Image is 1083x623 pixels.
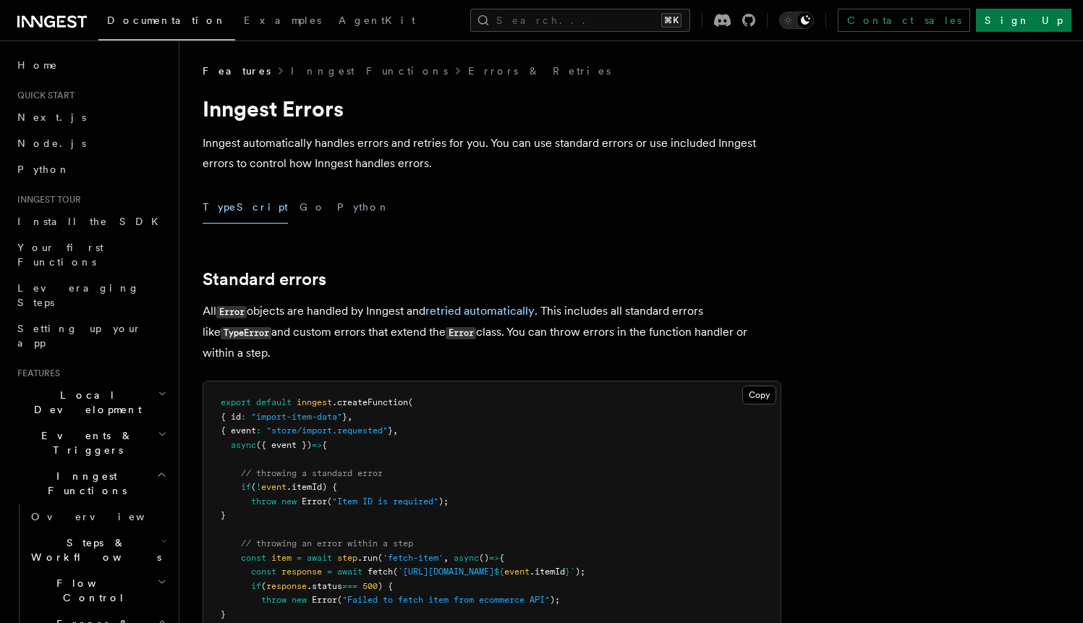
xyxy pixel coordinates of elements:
span: Inngest tour [12,194,81,205]
a: Sign Up [976,9,1071,32]
span: "store/import.requested" [266,425,388,436]
span: event [261,482,286,492]
span: Documentation [107,14,226,26]
span: Steps & Workflows [25,535,161,564]
span: } [565,567,570,577]
span: const [241,553,266,563]
span: throw [261,595,286,605]
span: Setting up your app [17,323,142,349]
code: Error [216,306,247,318]
span: .createFunction [332,397,408,407]
span: Events & Triggers [12,428,158,457]
span: Install the SDK [17,216,167,227]
span: async [454,553,479,563]
span: { event [221,425,256,436]
a: Examples [235,4,330,39]
span: Error [302,496,327,507]
span: Leveraging Steps [17,282,140,308]
span: Node.js [17,137,86,149]
span: Features [203,64,271,78]
span: Python [17,164,70,175]
a: retried automatically [425,304,535,318]
button: Search...⌘K [470,9,690,32]
kbd: ⌘K [661,13,681,27]
span: ${ [494,567,504,577]
a: Your first Functions [12,234,170,275]
a: Inngest Functions [291,64,448,78]
a: AgentKit [330,4,424,39]
span: { [499,553,504,563]
span: async [231,440,256,450]
span: "import-item-data" [251,412,342,422]
span: ( [261,581,266,591]
button: Steps & Workflows [25,530,170,570]
span: ! [256,482,261,492]
span: } [221,510,226,520]
a: Documentation [98,4,235,41]
span: new [292,595,307,605]
button: Flow Control [25,570,170,611]
span: Error [312,595,337,605]
span: , [393,425,398,436]
button: Events & Triggers [12,423,170,463]
span: .itemId [530,567,565,577]
span: .status [307,581,342,591]
span: "Failed to fetch item from ecommerce API" [342,595,550,605]
p: Inngest automatically handles errors and retries for you. You can use standard errors or use incl... [203,133,781,174]
span: Home [17,58,58,72]
span: .itemId) { [286,482,337,492]
code: Error [446,327,476,339]
span: { [322,440,327,450]
span: throw [251,496,276,507]
span: Examples [244,14,321,26]
span: : [241,412,246,422]
button: Toggle dark mode [779,12,814,29]
a: Install the SDK [12,208,170,234]
span: { id [221,412,241,422]
button: Go [300,191,326,224]
span: .run [357,553,378,563]
span: ); [575,567,585,577]
a: Leveraging Steps [12,275,170,315]
span: Quick start [12,90,75,101]
span: "Item ID is required" [332,496,438,507]
span: Flow Control [25,576,157,605]
span: ( [251,482,256,492]
span: fetch [368,567,393,577]
button: Python [337,191,390,224]
span: , [443,553,449,563]
span: ( [408,397,413,407]
span: => [312,440,322,450]
span: AgentKit [339,14,415,26]
span: } [342,412,347,422]
a: Contact sales [838,9,970,32]
span: await [307,553,332,563]
span: = [327,567,332,577]
a: Errors & Retries [468,64,611,78]
button: Inngest Functions [12,463,170,504]
button: Local Development [12,382,170,423]
span: if [251,581,261,591]
a: Next.js [12,104,170,130]
code: TypeError [221,327,271,339]
span: new [281,496,297,507]
span: 500 [362,581,378,591]
span: ( [393,567,398,577]
span: ( [327,496,332,507]
span: => [489,553,499,563]
span: Your first Functions [17,242,103,268]
span: Inngest Functions [12,469,156,498]
span: ` [570,567,575,577]
span: // throwing an error within a step [241,538,413,548]
span: ( [337,595,342,605]
span: const [251,567,276,577]
span: response [266,581,307,591]
span: if [241,482,251,492]
button: Copy [742,386,776,404]
a: Python [12,156,170,182]
span: Features [12,368,60,379]
span: Next.js [17,111,86,123]
span: `[URL][DOMAIN_NAME] [398,567,494,577]
span: // throwing a standard error [241,468,383,478]
a: Overview [25,504,170,530]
